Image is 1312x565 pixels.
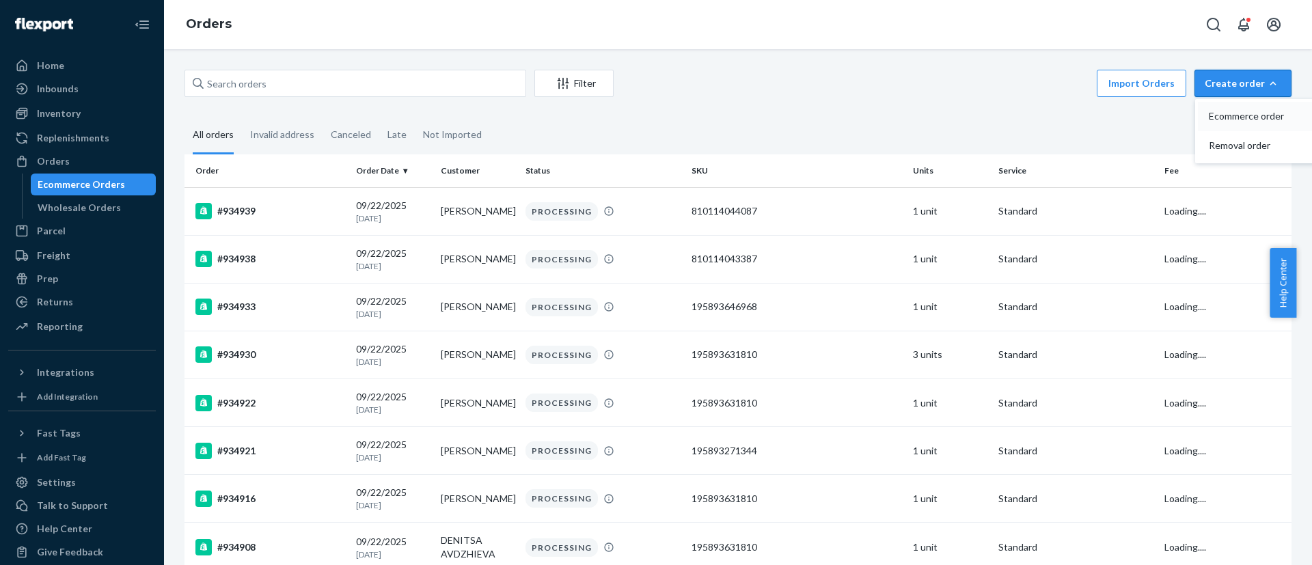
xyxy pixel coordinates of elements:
div: 09/22/2025 [356,390,430,415]
div: Add Integration [37,391,98,402]
div: 195893631810 [692,396,902,410]
div: Reporting [37,320,83,333]
a: Returns [8,291,156,313]
td: Loading.... [1159,427,1291,475]
div: Invalid address [250,117,314,152]
div: Settings [37,476,76,489]
div: 195893646968 [692,300,902,314]
img: Flexport logo [15,18,73,31]
td: Loading.... [1159,235,1291,283]
td: Loading.... [1159,379,1291,427]
div: Fast Tags [37,426,81,440]
p: [DATE] [356,308,430,320]
div: Talk to Support [37,499,108,512]
a: Orders [186,16,232,31]
div: #934908 [195,539,345,555]
td: 1 unit [907,187,992,235]
div: 09/22/2025 [356,199,430,224]
p: Standard [998,348,1153,361]
button: Import Orders [1097,70,1186,97]
div: #934933 [195,299,345,315]
a: Wholesale Orders [31,197,156,219]
div: #934922 [195,395,345,411]
div: #934930 [195,346,345,363]
a: Ecommerce Orders [31,174,156,195]
a: Add Integration [8,389,156,405]
a: Add Fast Tag [8,450,156,466]
div: 195893631810 [692,348,902,361]
div: 195893631810 [692,540,902,554]
td: 1 unit [907,235,992,283]
div: PROCESSING [525,346,598,364]
div: Home [37,59,64,72]
input: Search orders [184,70,526,97]
p: Standard [998,540,1153,554]
div: Canceled [331,117,371,152]
th: Units [907,154,992,187]
a: Prep [8,268,156,290]
div: 09/22/2025 [356,342,430,368]
div: Create order [1205,77,1281,90]
th: Order [184,154,351,187]
button: Fast Tags [8,422,156,444]
p: [DATE] [356,404,430,415]
div: Add Fast Tag [37,452,86,463]
th: SKU [686,154,907,187]
td: Loading.... [1159,283,1291,331]
div: Ecommerce Orders [38,178,125,191]
th: Order Date [351,154,435,187]
a: Inbounds [8,78,156,100]
div: #934916 [195,491,345,507]
td: Loading.... [1159,187,1291,235]
div: PROCESSING [525,250,598,268]
div: Orders [37,154,70,168]
a: Freight [8,245,156,266]
div: Inventory [37,107,81,120]
td: 3 units [907,331,992,378]
div: 195893271344 [692,444,902,458]
div: Customer [441,165,515,176]
div: PROCESSING [525,202,598,221]
td: [PERSON_NAME] [435,427,520,475]
a: Help Center [8,518,156,540]
td: [PERSON_NAME] [435,235,520,283]
div: PROCESSING [525,394,598,412]
div: Prep [37,272,58,286]
div: Wholesale Orders [38,201,121,215]
button: Help Center [1270,248,1296,318]
div: Freight [37,249,70,262]
td: [PERSON_NAME] [435,283,520,331]
div: Replenishments [37,131,109,145]
div: Give Feedback [37,545,103,559]
div: PROCESSING [525,538,598,557]
div: Not Imported [423,117,482,152]
p: Standard [998,204,1153,218]
p: Standard [998,492,1153,506]
a: Talk to Support [8,495,156,516]
div: 09/22/2025 [356,438,430,463]
a: Reporting [8,316,156,337]
div: Filter [535,77,613,90]
button: Create orderEcommerce orderRemoval order [1194,70,1291,97]
span: Ecommerce order [1209,111,1294,121]
button: Open notifications [1230,11,1257,38]
div: Returns [37,295,73,309]
button: Open account menu [1260,11,1287,38]
td: [PERSON_NAME] [435,187,520,235]
p: Standard [998,252,1153,266]
a: Inventory [8,102,156,124]
span: Removal order [1209,141,1294,150]
a: Settings [8,471,156,493]
p: [DATE] [356,549,430,560]
th: Status [520,154,686,187]
div: PROCESSING [525,489,598,508]
div: PROCESSING [525,298,598,316]
a: Parcel [8,220,156,242]
p: Standard [998,300,1153,314]
button: Give Feedback [8,541,156,563]
div: All orders [193,117,234,154]
div: 09/22/2025 [356,294,430,320]
div: Late [387,117,407,152]
td: 1 unit [907,475,992,523]
div: #934938 [195,251,345,267]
